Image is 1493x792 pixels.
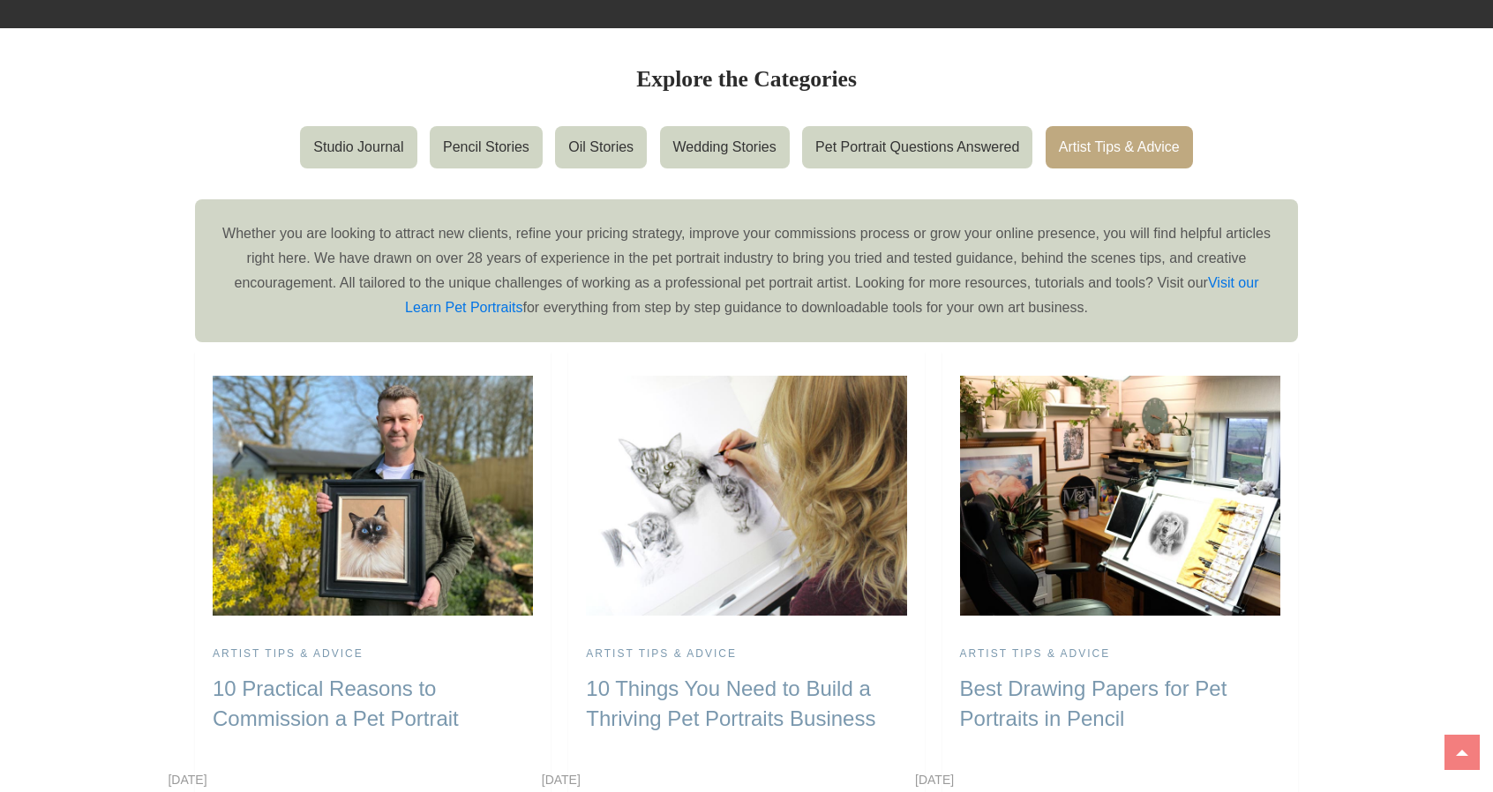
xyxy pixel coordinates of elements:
[660,126,790,168] a: Wedding Stories
[168,773,206,787] a: [DATE]
[213,676,459,730] a: 10 Practical Reasons to Commission a Pet Portrait
[960,676,1227,730] a: Best Drawing Papers for Pet Portraits in Pencil
[586,676,875,730] a: 10 Things You Need to Build a Thriving Pet Portraits Business
[213,647,364,661] a: Artist Tips & Advice
[542,773,581,787] a: [DATE]
[915,773,954,787] a: [DATE]
[586,647,737,661] a: Artist Tips & Advice
[430,126,543,168] a: Pencil Stories
[213,376,533,616] img: 10 Practical Reasons to Commission a Pet Portrait
[555,126,647,168] a: Oil Stories
[802,126,1032,168] a: Pet Portrait Questions Answered
[1046,126,1193,168] a: Artist Tips & Advice
[960,647,1111,661] a: Artist Tips & Advice
[217,221,1276,320] p: Whether you are looking to attract new clients, refine your pricing strategy, improve your commis...
[960,376,1280,616] img: Best Drawing Papers for Pet Portraits in Pencil
[586,376,906,616] img: 10 Things You Need to Build a Thriving Pet Portraits Business
[300,126,416,168] a: Studio Journal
